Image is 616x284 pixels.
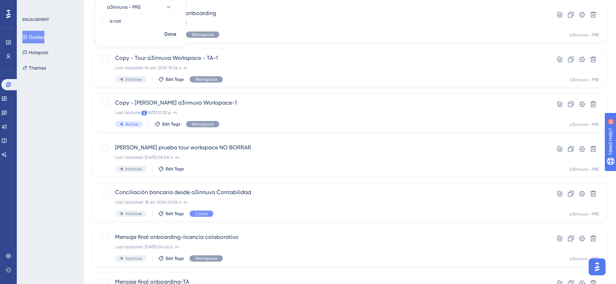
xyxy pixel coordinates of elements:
[22,46,48,59] button: Hotspots
[22,62,46,74] button: Themes
[158,211,184,216] button: Edit Tags
[569,32,599,38] div: a3innuva - PRE
[126,166,142,172] span: Inactive
[155,121,180,127] button: Edit Tags
[569,122,599,127] div: a3innuva - PRE
[115,54,529,62] span: Copy - Tour a3innuva Workspace - TA-1
[569,77,599,83] div: a3innuva - PRE
[569,256,599,262] div: a3innuva - PRE
[47,3,51,9] div: 9+
[158,166,184,172] button: Edit Tags
[22,31,44,43] button: Guides
[22,17,49,22] div: ENGAGEMENT
[166,256,184,261] span: Edit Tags
[126,211,142,216] span: Inactive
[115,65,529,71] div: Last Updated: 14 abr 2025 10:26 a. m.
[16,2,44,10] span: Need Help?
[166,211,184,216] span: Edit Tags
[162,121,180,127] span: Edit Tags
[164,30,176,38] span: Done
[158,256,184,261] button: Edit Tags
[115,20,529,26] div: Last Updated: 23 abr 2025 01:31 p. m.
[166,166,184,172] span: Edit Tags
[126,256,142,261] span: Inactive
[115,199,529,205] div: Last Updated: 18 dic 2024 09:26 a. m.
[107,3,141,11] span: a3innuva - PRE
[115,143,529,152] span: [PERSON_NAME] prueba tour workspace NO BORRAR
[126,77,142,82] span: Inactive
[115,99,529,107] span: Copy - [PERSON_NAME] a3innuva Workspace-1
[158,77,184,82] button: Edit Tags
[192,121,214,127] span: Workspace
[569,166,599,172] div: a3innuva - PRE
[115,244,529,250] div: Last Updated: [DATE] 04:06 p. m.
[166,77,184,82] span: Edit Tags
[195,211,208,216] span: Conta
[587,256,608,277] iframe: UserGuiding AI Assistant Launcher
[115,110,529,115] div: Last Updated: [DATE] 01:32 p. m.
[126,121,138,127] span: Active
[161,28,180,41] button: Done
[115,188,529,197] span: Conciliación bancaria desde a3innuva Contabilidad
[115,155,529,160] div: Last Updated: [DATE] 08:08 a. m.
[195,256,217,261] span: Workspace
[115,9,529,17] span: Copy - Lista de clientes no onboarding
[115,233,529,241] span: Mensaje final onboarding-licencia colaborativo
[195,77,217,82] span: Workspace
[109,17,121,25] label: is not
[569,211,599,217] div: a3innuva - PRE
[192,32,214,37] span: Workspace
